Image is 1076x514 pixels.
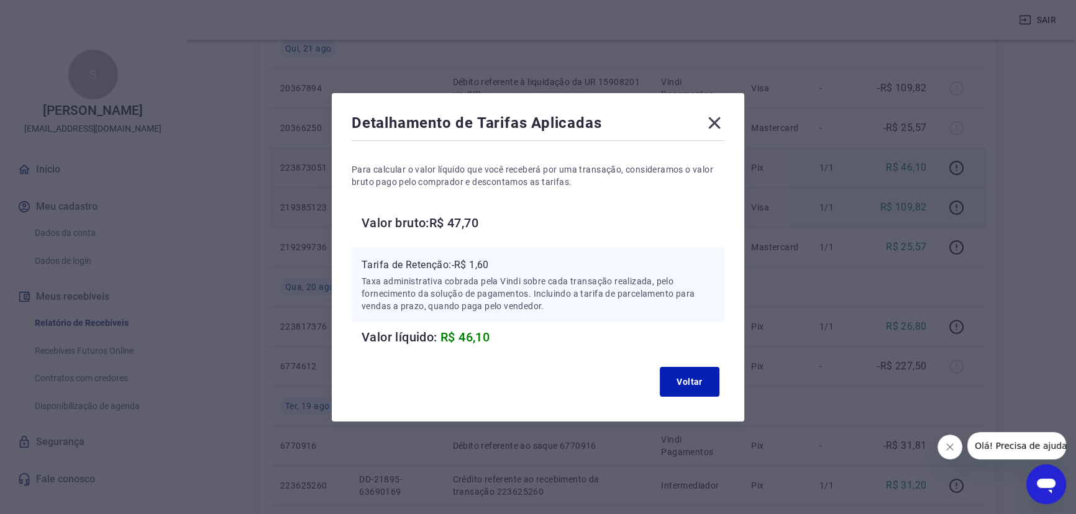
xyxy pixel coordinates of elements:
iframe: Botão para abrir a janela de mensagens [1026,464,1066,504]
p: Tarifa de Retenção: -R$ 1,60 [362,258,714,273]
button: Voltar [660,367,719,397]
p: Para calcular o valor líquido que você receberá por uma transação, consideramos o valor bruto pag... [352,163,724,188]
div: Detalhamento de Tarifas Aplicadas [352,113,724,138]
h6: Valor bruto: R$ 47,70 [362,213,724,233]
span: R$ 46,10 [440,330,490,345]
iframe: Mensagem da empresa [967,432,1066,459]
p: Taxa administrativa cobrada pela Vindi sobre cada transação realizada, pelo fornecimento da soluç... [362,275,714,312]
span: Olá! Precisa de ajuda? [7,9,104,19]
iframe: Fechar mensagem [937,435,962,459]
h6: Valor líquido: [362,327,724,347]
